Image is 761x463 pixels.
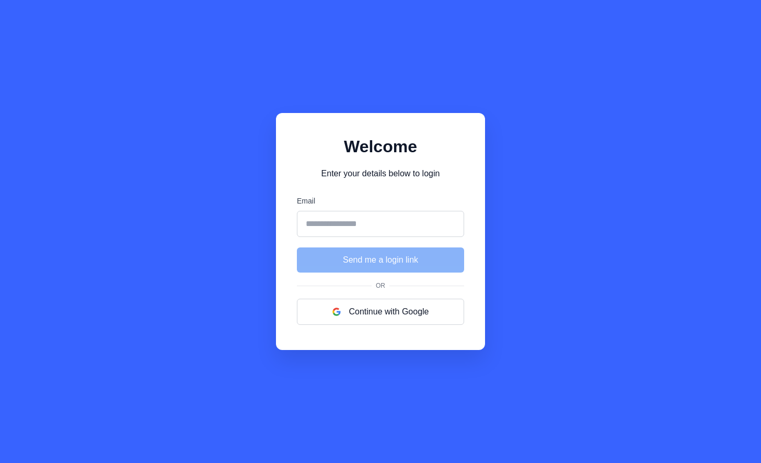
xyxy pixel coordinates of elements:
label: Email [297,196,464,207]
span: Or [372,281,389,290]
p: Enter your details below to login [297,167,464,180]
h1: Welcome [297,134,464,159]
button: Continue with Google [297,299,464,325]
button: Send me a login link [297,247,464,273]
img: google logo [332,308,341,316]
